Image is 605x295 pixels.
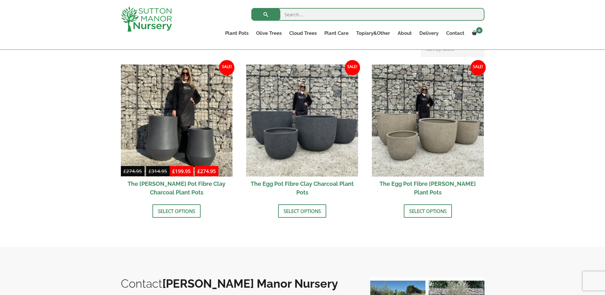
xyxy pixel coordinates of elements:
a: Cloud Trees [285,29,321,38]
a: About [394,29,416,38]
a: Select options for “The Egg Pot Fibre Clay Charcoal Plant Pots” [278,204,326,218]
bdi: 274.95 [123,168,142,174]
bdi: 314.95 [149,168,167,174]
input: Search... [251,8,484,21]
del: - [121,167,170,177]
a: Sale! £274.95-£314.95 £199.95-£274.95 The [PERSON_NAME] Pot Fibre Clay Charcoal Plant Pots [121,64,233,200]
bdi: 274.95 [197,168,216,174]
span: Sale! [219,60,234,75]
a: Topiary&Other [352,29,394,38]
h2: The Egg Pot Fibre Clay Charcoal Plant Pots [246,177,358,200]
h2: The Egg Pot Fibre [PERSON_NAME] Plant Pots [372,177,484,200]
img: The Egg Pot Fibre Clay Champagne Plant Pots [372,64,484,177]
h2: The [PERSON_NAME] Pot Fibre Clay Charcoal Plant Pots [121,177,233,200]
span: £ [197,168,200,174]
span: Sale! [345,60,360,75]
bdi: 199.95 [172,168,191,174]
a: 0 [468,29,484,38]
img: logo [121,6,172,32]
span: £ [172,168,175,174]
a: Plant Pots [221,29,252,38]
a: Plant Care [321,29,352,38]
a: Contact [442,29,468,38]
span: 0 [476,27,483,34]
b: [PERSON_NAME] Manor Nursery [162,277,338,290]
img: The Bien Hoa Pot Fibre Clay Charcoal Plant Pots [121,64,233,177]
a: Sale! The Egg Pot Fibre [PERSON_NAME] Plant Pots [372,64,484,200]
ins: - [170,167,218,177]
span: £ [149,168,151,174]
a: Sale! The Egg Pot Fibre Clay Charcoal Plant Pots [246,64,358,200]
a: Delivery [416,29,442,38]
a: Select options for “The Egg Pot Fibre Clay Champagne Plant Pots” [404,204,452,218]
a: Select options for “The Bien Hoa Pot Fibre Clay Charcoal Plant Pots” [152,204,201,218]
span: £ [123,168,126,174]
span: Sale! [470,60,486,75]
h2: Contact [121,277,357,290]
img: The Egg Pot Fibre Clay Charcoal Plant Pots [246,64,358,177]
a: Olive Trees [252,29,285,38]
